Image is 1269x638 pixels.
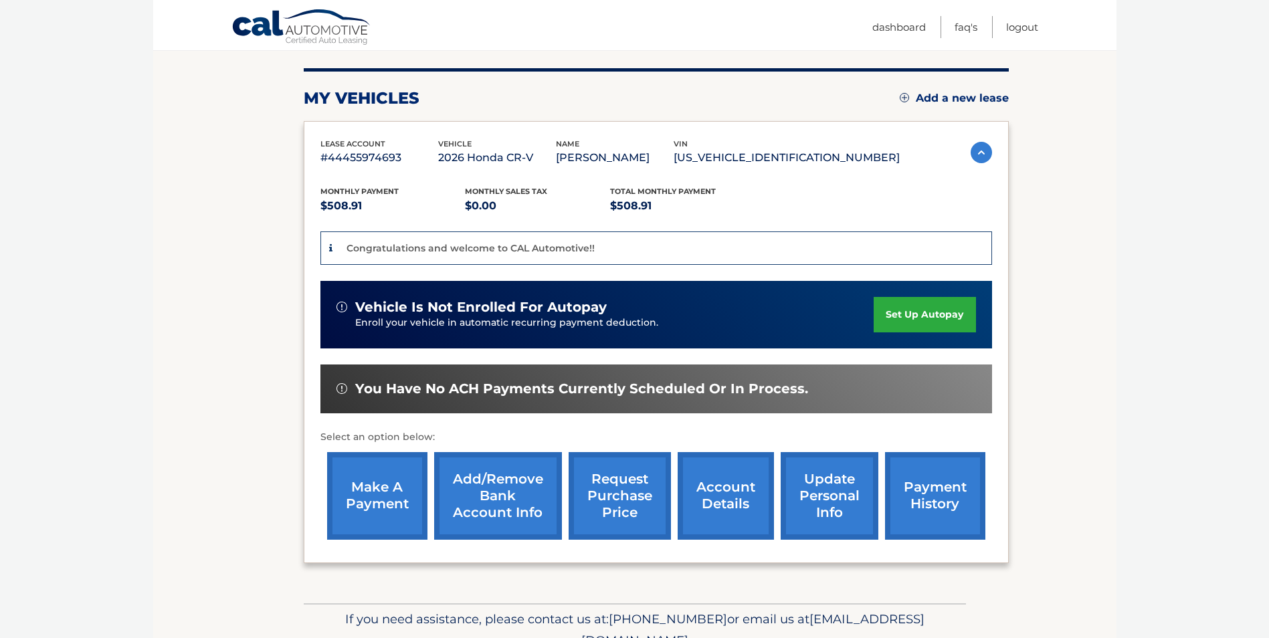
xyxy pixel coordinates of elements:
p: [US_VEHICLE_IDENTIFICATION_NUMBER] [674,148,900,167]
a: set up autopay [874,297,975,332]
p: $0.00 [465,197,610,215]
span: vin [674,139,688,148]
p: 2026 Honda CR-V [438,148,556,167]
a: FAQ's [955,16,977,38]
a: Add a new lease [900,92,1009,105]
span: Monthly Payment [320,187,399,196]
p: #44455974693 [320,148,438,167]
span: Total Monthly Payment [610,187,716,196]
p: [PERSON_NAME] [556,148,674,167]
a: Cal Automotive [231,9,372,47]
p: Select an option below: [320,429,992,445]
img: alert-white.svg [336,383,347,394]
a: Dashboard [872,16,926,38]
a: make a payment [327,452,427,540]
span: vehicle is not enrolled for autopay [355,299,607,316]
p: Congratulations and welcome to CAL Automotive!! [347,242,595,254]
a: Add/Remove bank account info [434,452,562,540]
p: $508.91 [320,197,466,215]
a: payment history [885,452,985,540]
p: $508.91 [610,197,755,215]
a: request purchase price [569,452,671,540]
span: You have no ACH payments currently scheduled or in process. [355,381,808,397]
img: alert-white.svg [336,302,347,312]
img: add.svg [900,93,909,102]
a: account details [678,452,774,540]
p: Enroll your vehicle in automatic recurring payment deduction. [355,316,874,330]
a: Logout [1006,16,1038,38]
span: name [556,139,579,148]
span: vehicle [438,139,472,148]
img: accordion-active.svg [971,142,992,163]
span: [PHONE_NUMBER] [609,611,727,627]
span: Monthly sales Tax [465,187,547,196]
a: update personal info [781,452,878,540]
span: lease account [320,139,385,148]
h2: my vehicles [304,88,419,108]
